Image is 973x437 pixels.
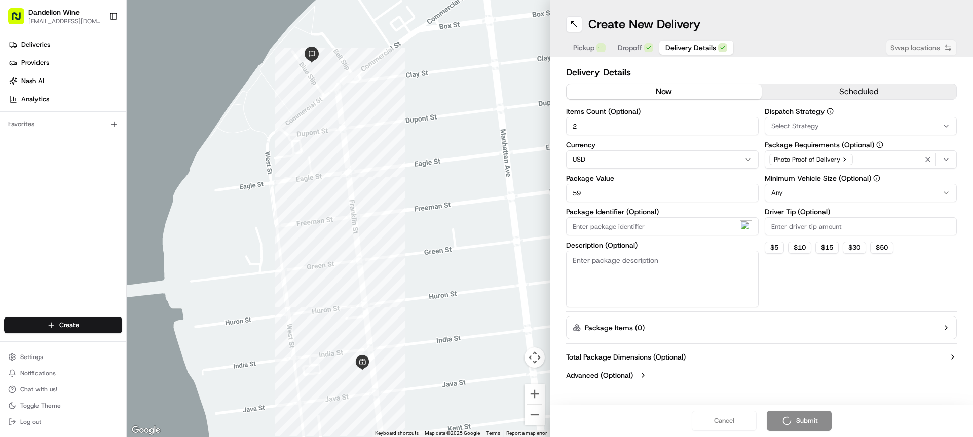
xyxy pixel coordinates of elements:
div: Start new chat [46,97,166,107]
button: Minimum Vehicle Size (Optional) [873,175,880,182]
button: $30 [843,242,866,254]
button: now [567,84,762,99]
span: Wisdom [PERSON_NAME] [31,184,108,192]
button: Settings [4,350,122,364]
span: Chat with us! [20,385,57,393]
span: Pickup [573,43,594,53]
span: Map data ©2025 Google [425,430,480,436]
button: See all [157,130,184,142]
img: Google [129,424,163,437]
button: Advanced (Optional) [566,370,957,380]
a: Terms [486,430,500,436]
img: Nash [10,10,30,30]
span: Dropoff [618,43,642,53]
button: Keyboard shortcuts [375,430,419,437]
img: 8571987876998_91fb9ceb93ad5c398215_72.jpg [21,97,40,115]
a: 💻API Documentation [82,222,167,241]
span: Analytics [21,95,49,104]
img: 1736555255976-a54dd68f-1ca7-489b-9aae-adbdc363a1c4 [10,97,28,115]
span: Toggle Theme [20,402,61,410]
a: Powered byPylon [71,251,123,259]
div: We're available if you need us! [46,107,139,115]
a: Deliveries [4,36,126,53]
label: Dispatch Strategy [765,108,957,115]
h2: Delivery Details [566,65,957,80]
span: [DATE] [116,184,136,192]
label: Package Value [566,175,759,182]
span: Knowledge Base [20,226,78,236]
label: Currency [566,141,759,148]
label: Package Items ( 0 ) [585,323,645,333]
img: npw-badge-icon-locked.svg [740,220,752,232]
span: [DATE] [116,157,136,165]
a: Analytics [4,91,126,107]
button: Dispatch Strategy [827,108,834,115]
button: Chat with us! [4,382,122,396]
span: Delivery Details [665,43,716,53]
label: Driver Tip (Optional) [765,208,957,215]
span: Photo Proof of Delivery [774,155,840,164]
a: Report a map error [506,430,547,436]
span: • [110,157,114,165]
a: 📗Knowledge Base [6,222,82,241]
label: Items Count (Optional) [566,108,759,115]
div: 💻 [86,227,94,235]
label: Package Identifier (Optional) [566,208,759,215]
label: Minimum Vehicle Size (Optional) [765,175,957,182]
div: Past conversations [10,132,65,140]
span: Log out [20,418,41,426]
button: Package Items (0) [566,316,957,339]
span: Notifications [20,369,56,377]
a: Open this area in Google Maps (opens a new window) [129,424,163,437]
input: Enter driver tip amount [765,217,957,235]
span: Wisdom [PERSON_NAME] [31,157,108,165]
label: Total Package Dimensions (Optional) [566,352,686,362]
button: Zoom in [525,384,545,404]
span: API Documentation [96,226,163,236]
a: Nash AI [4,73,126,89]
button: $50 [870,242,893,254]
label: Advanced (Optional) [566,370,633,380]
button: Toggle Theme [4,399,122,413]
input: Enter number of items [566,117,759,135]
span: Pylon [101,251,123,259]
p: Welcome 👋 [10,41,184,57]
button: Dandelion Wine[EMAIL_ADDRESS][DOMAIN_NAME] [4,4,105,28]
button: $10 [788,242,811,254]
img: 1736555255976-a54dd68f-1ca7-489b-9aae-adbdc363a1c4 [20,185,28,193]
img: 1736555255976-a54dd68f-1ca7-489b-9aae-adbdc363a1c4 [20,157,28,166]
span: Dandelion Wine [28,7,80,17]
img: Wisdom Oko [10,147,26,167]
span: Deliveries [21,40,50,49]
span: Settings [20,353,43,361]
button: $5 [765,242,784,254]
button: $15 [815,242,839,254]
input: Clear [26,65,167,76]
h1: Create New Delivery [588,16,700,32]
input: Enter package value [566,184,759,202]
button: Log out [4,415,122,429]
button: scheduled [762,84,957,99]
span: Select Strategy [771,122,819,131]
input: Enter package identifier [566,217,759,235]
button: Map camera controls [525,347,545,368]
button: Photo Proof of Delivery [765,150,957,169]
span: Providers [21,58,49,67]
button: Notifications [4,366,122,380]
div: 📗 [10,227,18,235]
img: Wisdom Oko [10,175,26,194]
label: Package Requirements (Optional) [765,141,957,148]
button: Package Requirements (Optional) [876,141,883,148]
button: Zoom out [525,405,545,425]
span: • [110,184,114,192]
button: Start new chat [172,100,184,112]
div: Favorites [4,116,122,132]
button: Select Strategy [765,117,957,135]
button: [EMAIL_ADDRESS][DOMAIN_NAME] [28,17,101,25]
span: Nash AI [21,76,44,86]
a: Providers [4,55,126,71]
span: Create [59,321,79,330]
button: Total Package Dimensions (Optional) [566,352,957,362]
button: Create [4,317,122,333]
